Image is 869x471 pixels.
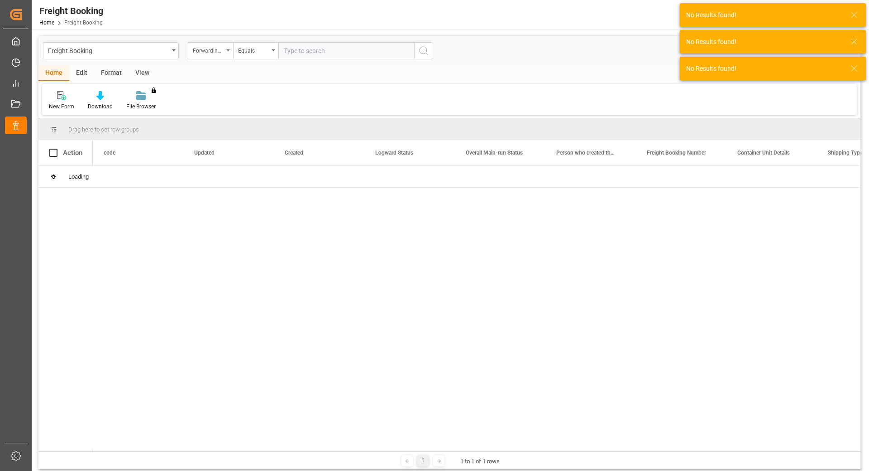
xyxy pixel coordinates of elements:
[193,44,224,55] div: Forwarding Agent Number
[39,4,103,18] div: Freight Booking
[43,42,179,59] button: open menu
[69,66,94,81] div: Edit
[414,42,433,59] button: search button
[88,102,113,111] div: Download
[94,66,129,81] div: Format
[233,42,278,59] button: open menu
[417,455,429,466] div: 1
[48,44,169,56] div: Freight Booking
[194,150,215,156] span: Updated
[686,37,842,47] div: No Results found!
[460,457,500,466] div: 1 to 1 of 1 rows
[375,150,413,156] span: Logward Status
[686,10,842,20] div: No Results found!
[466,150,523,156] span: Overall Main-run Status
[68,173,89,180] span: Loading
[63,149,82,157] div: Action
[828,150,863,156] span: Shipping Type
[68,126,139,133] span: Drag here to set row groups
[39,19,54,26] a: Home
[285,150,303,156] span: Created
[238,44,269,55] div: Equals
[38,66,69,81] div: Home
[49,102,74,111] div: New Form
[188,42,233,59] button: open menu
[104,150,115,156] span: code
[278,42,414,59] input: Type to search
[647,150,706,156] span: Freight Booking Number
[737,150,790,156] span: Container Unit Details
[556,150,617,156] span: Person who created the Object Mail Address
[686,64,842,73] div: No Results found!
[129,66,156,81] div: View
